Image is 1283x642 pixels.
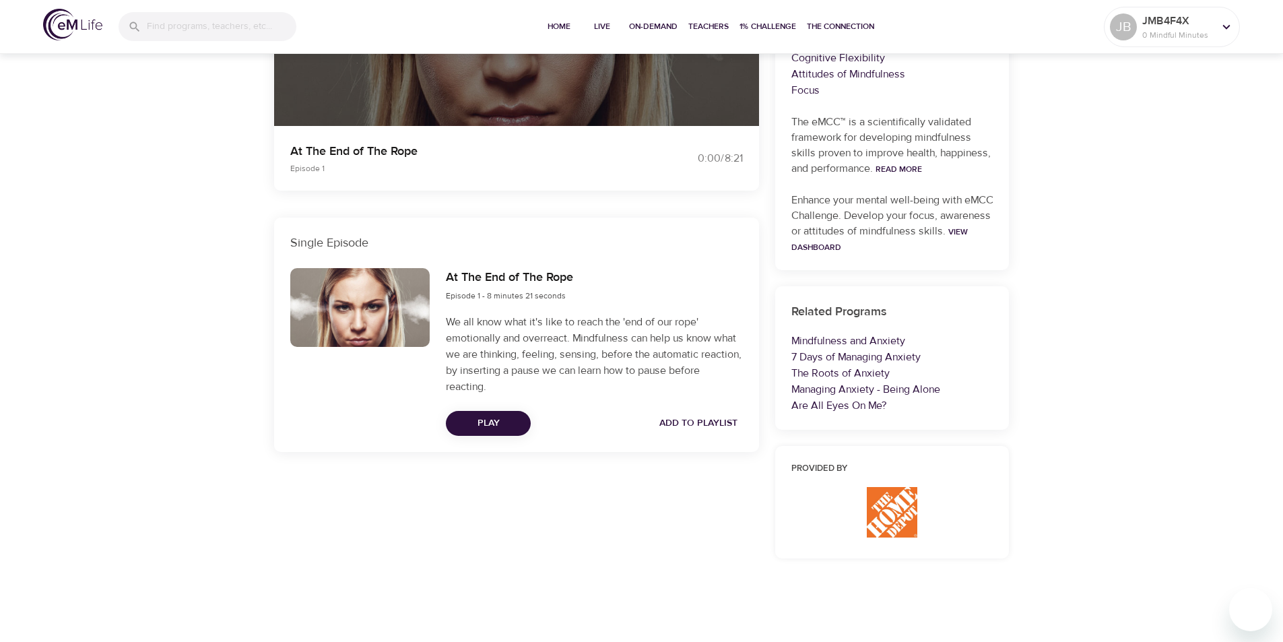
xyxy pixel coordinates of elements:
span: Episode 1 - 8 minutes 21 seconds [446,290,566,301]
p: Attitudes of Mindfulness [791,66,993,82]
span: 1% Challenge [739,20,796,34]
a: Read More [876,164,922,174]
p: Enhance your mental well-being with eMCC Challenge. Develop your focus, awareness or attitudes of... [791,193,993,255]
h6: Provided by [791,462,993,476]
p: 0 Mindful Minutes [1142,29,1214,41]
a: Are All Eyes On Me? [791,399,887,412]
p: At The End of The Rope [290,142,626,160]
div: JB [1110,13,1137,40]
p: The eMCC™ is a scientifically validated framework for developing mindfulness skills proven to imp... [791,115,993,176]
a: Mindfulness and Anxiety [791,334,905,348]
button: Play [446,411,531,436]
span: Teachers [688,20,729,34]
span: The Connection [807,20,874,34]
button: Add to Playlist [654,411,743,436]
span: On-Demand [629,20,678,34]
p: Cognitive Flexibility [791,50,993,66]
p: Focus [791,82,993,98]
div: 0:00 / 8:21 [642,151,743,166]
h6: Related Programs [791,302,993,322]
span: Play [457,415,520,432]
span: Add to Playlist [659,415,737,432]
iframe: Button to launch messaging window [1229,588,1272,631]
p: Single Episode [290,234,743,252]
p: Episode 1 [290,162,626,174]
h6: At The End of The Rope [446,268,573,288]
p: JMB4F4X [1142,13,1214,29]
a: View Dashboard [791,226,968,253]
span: Live [586,20,618,34]
img: THD%20Logo.JPG [867,487,917,538]
a: Managing Anxiety - Being Alone [791,383,940,396]
p: We all know what it's like to reach the 'end of our rope' emotionally and overreact. Mindfulness ... [446,314,742,395]
a: 7 Days of Managing Anxiety [791,350,921,364]
img: logo [43,9,102,40]
span: Home [543,20,575,34]
a: The Roots of Anxiety [791,366,890,380]
input: Find programs, teachers, etc... [147,12,296,41]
